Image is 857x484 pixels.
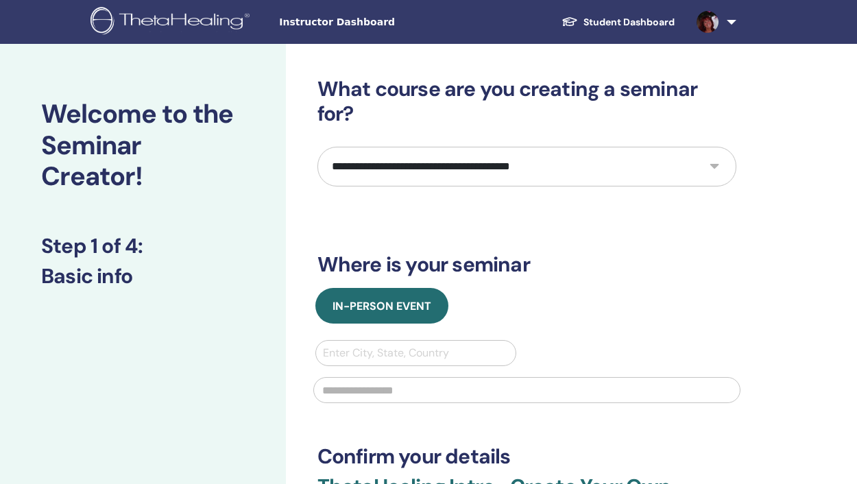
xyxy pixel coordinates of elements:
[551,10,686,35] a: Student Dashboard
[317,252,736,277] h3: Where is your seminar
[41,234,245,258] h3: Step 1 of 4 :
[562,16,578,27] img: graduation-cap-white.svg
[41,99,245,193] h2: Welcome to the Seminar Creator!
[41,264,245,289] h3: Basic info
[279,15,485,29] span: Instructor Dashboard
[315,288,448,324] button: In-Person Event
[317,77,736,126] h3: What course are you creating a seminar for?
[90,7,254,38] img: logo.png
[697,11,719,33] img: default.jpg
[333,299,431,313] span: In-Person Event
[317,444,736,469] h3: Confirm your details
